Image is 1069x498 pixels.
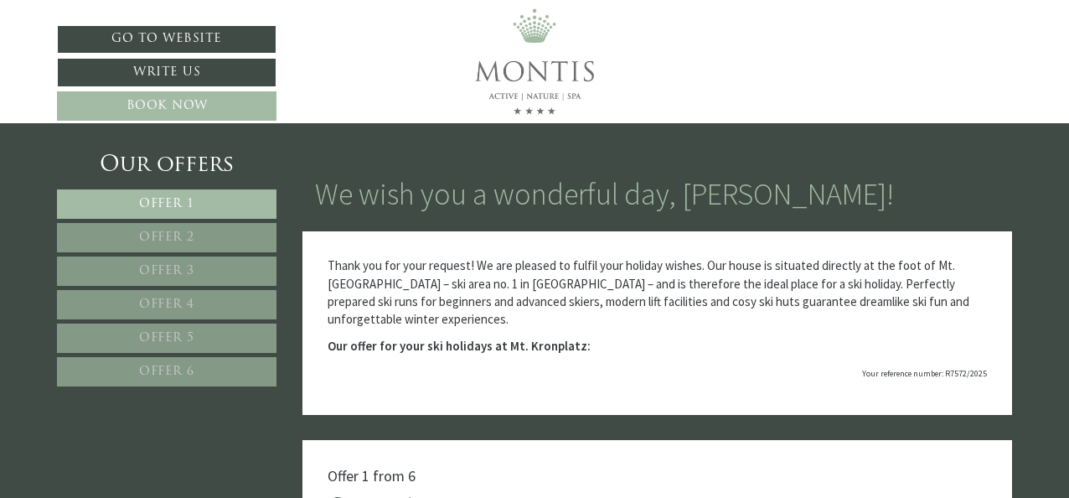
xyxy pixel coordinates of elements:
[862,368,987,379] span: Your reference number: R7572/2025
[328,257,988,329] p: Thank you for your request! We are pleased to fulfil your holiday wishes. Our house is situated d...
[328,338,591,354] strong: Our offer for your ski holidays at Mt. Kronplatz:
[315,178,894,211] h1: We wish you a wonderful day, [PERSON_NAME]!
[139,198,194,210] span: Offer 1
[139,298,194,311] span: Offer 4
[328,466,416,485] span: Offer 1 from 6
[139,231,194,244] span: Offer 2
[139,332,194,345] span: Offer 5
[57,150,276,181] div: Our offers
[139,265,194,278] span: Offer 3
[139,366,194,378] span: Offer 6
